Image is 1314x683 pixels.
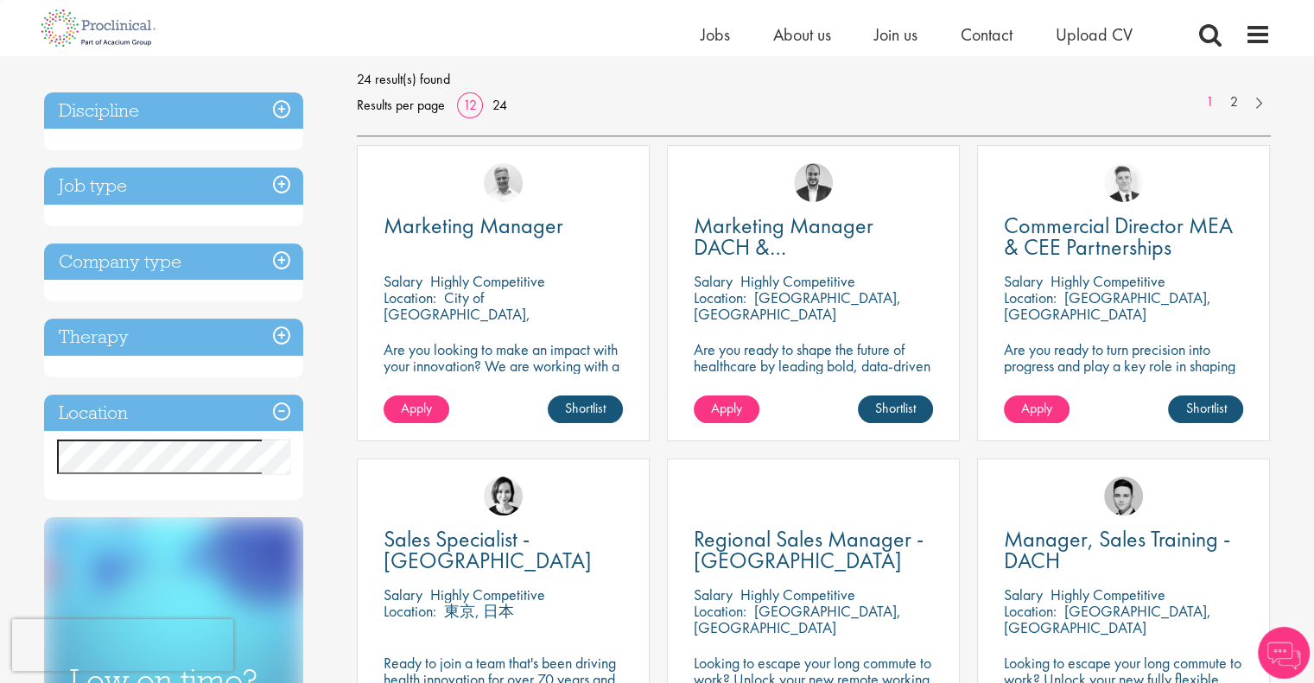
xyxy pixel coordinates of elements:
span: Marketing Manager [384,211,563,240]
a: Marketing Manager [384,215,623,237]
p: Highly Competitive [740,271,855,291]
span: Location: [384,288,436,307]
a: Marketing Manager DACH & [GEOGRAPHIC_DATA] [694,215,933,258]
span: Salary [384,271,422,291]
img: Connor Lynes [1104,477,1143,515]
a: Apply [1004,395,1070,423]
h3: Therapy [44,319,303,356]
h3: Company type [44,243,303,281]
img: Chatbot [1258,627,1310,679]
span: Regional Sales Manager - [GEOGRAPHIC_DATA] [694,524,924,575]
span: Commercial Director MEA & CEE Partnerships [1004,211,1233,262]
span: Salary [384,585,422,604]
span: Sales Specialist - [GEOGRAPHIC_DATA] [384,524,592,575]
span: Apply [1021,399,1052,417]
span: Apply [401,399,432,417]
a: Apply [384,395,449,423]
img: Nic Choa [484,477,523,515]
p: Highly Competitive [430,585,545,604]
span: Location: [384,601,436,621]
a: Jobs [701,23,730,46]
a: Apply [694,395,759,423]
img: Nicolas Daniel [1104,163,1143,202]
span: Location: [1004,288,1057,307]
img: Aitor Melia [794,163,833,202]
p: Highly Competitive [430,271,545,291]
p: Are you ready to turn precision into progress and play a key role in shaping the future of pharma... [1004,341,1243,390]
h3: Discipline [44,92,303,130]
p: [GEOGRAPHIC_DATA], [GEOGRAPHIC_DATA] [694,601,901,637]
span: Location: [694,601,746,621]
span: Salary [694,585,733,604]
span: Location: [1004,601,1057,621]
a: Contact [961,23,1012,46]
p: [GEOGRAPHIC_DATA], [GEOGRAPHIC_DATA] [1004,288,1211,324]
a: About us [773,23,831,46]
a: 1 [1197,92,1222,112]
a: Join us [874,23,917,46]
span: Salary [1004,585,1043,604]
img: Joshua Bye [484,163,523,202]
span: Results per page [357,92,445,118]
a: Commercial Director MEA & CEE Partnerships [1004,215,1243,258]
a: Shortlist [1168,395,1243,423]
span: Manager, Sales Training - DACH [1004,524,1230,575]
p: 東京, 日本 [444,601,514,621]
h3: Job type [44,168,303,205]
span: Marketing Manager DACH & [GEOGRAPHIC_DATA] [694,211,902,283]
span: Salary [694,271,733,291]
p: Highly Competitive [740,585,855,604]
a: 12 [457,96,483,114]
a: Shortlist [548,395,623,423]
p: Are you looking to make an impact with your innovation? We are working with a well-established ph... [384,341,623,423]
p: Highly Competitive [1051,585,1165,604]
span: Salary [1004,271,1043,291]
p: [GEOGRAPHIC_DATA], [GEOGRAPHIC_DATA] [1004,601,1211,637]
span: Apply [711,399,742,417]
iframe: reCAPTCHA [12,619,233,671]
p: Highly Competitive [1051,271,1165,291]
a: Sales Specialist - [GEOGRAPHIC_DATA] [384,528,623,572]
a: Regional Sales Manager - [GEOGRAPHIC_DATA] [694,528,933,572]
h3: Location [44,395,303,432]
p: [GEOGRAPHIC_DATA], [GEOGRAPHIC_DATA] [694,288,901,324]
a: 2 [1222,92,1247,112]
span: 24 result(s) found [357,66,1271,92]
p: Are you ready to shape the future of healthcare by leading bold, data-driven marketing strategies... [694,341,933,407]
a: Manager, Sales Training - DACH [1004,528,1243,572]
a: Shortlist [858,395,933,423]
span: Location: [694,288,746,307]
p: City of [GEOGRAPHIC_DATA], [GEOGRAPHIC_DATA] [384,288,530,340]
a: Upload CV [1056,23,1133,46]
a: 24 [486,96,513,114]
